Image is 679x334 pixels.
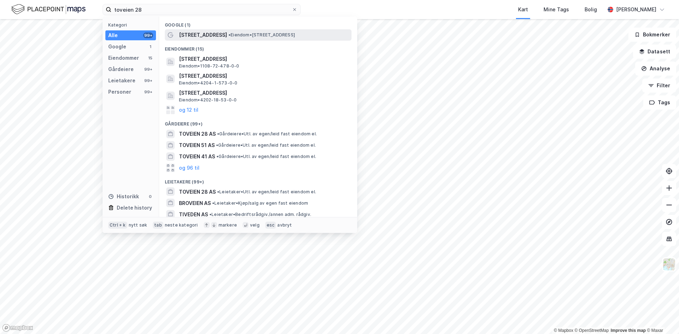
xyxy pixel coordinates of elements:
[216,142,316,148] span: Gårdeiere • Utl. av egen/leid fast eiendom el.
[147,194,153,199] div: 0
[209,212,211,217] span: •
[644,300,679,334] iframe: Chat Widget
[179,152,215,161] span: TOVEIEN 41 AS
[179,199,211,207] span: BROVEIEN AS
[159,174,357,186] div: Leietakere (99+)
[228,32,295,38] span: Eiendom • [STREET_ADDRESS]
[108,54,139,62] div: Eiendommer
[635,61,676,76] button: Analyse
[616,5,656,14] div: [PERSON_NAME]
[108,192,139,201] div: Historikk
[143,89,153,95] div: 99+
[108,42,126,51] div: Google
[108,22,156,28] div: Kategori
[179,210,208,219] span: TIVEDEN AS
[179,63,239,69] span: Eiendom • 1108-72-478-0-0
[143,66,153,72] div: 99+
[643,95,676,110] button: Tags
[179,80,237,86] span: Eiendom • 4204-1-573-0-0
[216,154,316,159] span: Gårdeiere • Utl. av egen/leid fast eiendom el.
[585,5,597,14] div: Bolig
[179,130,216,138] span: TOVEIEN 28 AS
[217,131,219,136] span: •
[179,55,349,63] span: [STREET_ADDRESS]
[228,32,231,37] span: •
[111,4,292,15] input: Søk på adresse, matrikkel, gårdeiere, leietakere eller personer
[2,324,33,332] a: Mapbox homepage
[212,200,214,206] span: •
[108,222,127,229] div: Ctrl + k
[219,222,237,228] div: markere
[644,300,679,334] div: Kontrollprogram for chat
[217,189,316,195] span: Leietaker • Utl. av egen/leid fast eiendom el.
[611,328,646,333] a: Improve this map
[165,222,198,228] div: neste kategori
[179,188,216,196] span: TOVEIEN 28 AS
[159,17,357,29] div: Google (1)
[159,116,357,128] div: Gårdeiere (99+)
[642,78,676,93] button: Filter
[265,222,276,229] div: esc
[217,189,219,194] span: •
[11,3,86,16] img: logo.f888ab2527a4732fd821a326f86c7f29.svg
[662,258,676,271] img: Z
[117,204,152,212] div: Delete history
[147,44,153,49] div: 1
[179,141,215,150] span: TOVEIEN 51 AS
[179,89,349,97] span: [STREET_ADDRESS]
[518,5,528,14] div: Kart
[554,328,573,333] a: Mapbox
[250,222,260,228] div: velg
[108,76,135,85] div: Leietakere
[179,164,199,172] button: og 96 til
[216,142,218,148] span: •
[159,41,357,53] div: Eiendommer (15)
[108,65,134,74] div: Gårdeiere
[575,328,609,333] a: OpenStreetMap
[108,88,131,96] div: Personer
[179,97,237,103] span: Eiendom • 4202-18-53-0-0
[129,222,147,228] div: nytt søk
[179,72,349,80] span: [STREET_ADDRESS]
[633,45,676,59] button: Datasett
[143,33,153,38] div: 99+
[212,200,308,206] span: Leietaker • Kjøp/salg av egen fast eiendom
[544,5,569,14] div: Mine Tags
[216,154,219,159] span: •
[147,55,153,61] div: 15
[179,31,227,39] span: [STREET_ADDRESS]
[217,131,317,137] span: Gårdeiere • Utl. av egen/leid fast eiendom el.
[153,222,163,229] div: tab
[209,212,311,217] span: Leietaker • Bedriftsrådgiv./annen adm. rådgiv.
[277,222,292,228] div: avbryt
[179,106,198,114] button: og 12 til
[108,31,118,40] div: Alle
[628,28,676,42] button: Bokmerker
[143,78,153,83] div: 99+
